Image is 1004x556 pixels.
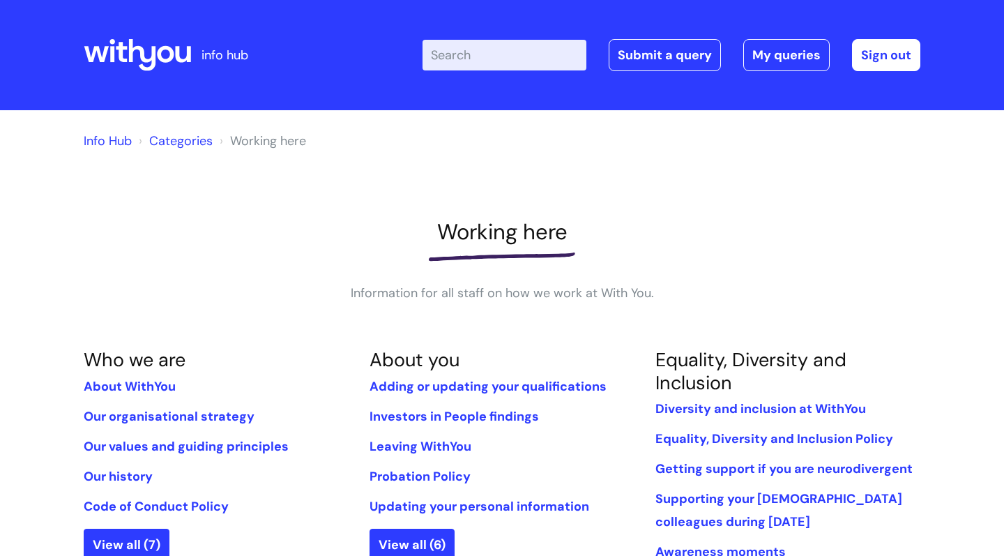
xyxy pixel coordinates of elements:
a: Adding or updating your qualifications [370,378,607,395]
div: | - [423,39,920,71]
a: Submit a query [609,39,721,71]
a: Getting support if you are neurodivergent [655,460,913,477]
h1: Working here [84,219,920,245]
a: Equality, Diversity and Inclusion [655,347,846,394]
a: Probation Policy [370,468,471,485]
a: Our history [84,468,153,485]
a: Updating your personal information [370,498,589,515]
p: info hub [201,44,248,66]
p: Information for all staff on how we work at With You. [293,282,711,304]
a: Supporting your [DEMOGRAPHIC_DATA] colleagues during [DATE] [655,490,902,529]
a: Code of Conduct Policy [84,498,229,515]
a: My queries [743,39,830,71]
a: Leaving WithYou [370,438,471,455]
li: Solution home [135,130,213,152]
a: Our values and guiding principles [84,438,289,455]
a: Equality, Diversity and Inclusion Policy [655,430,893,447]
a: Sign out [852,39,920,71]
a: Info Hub [84,133,132,149]
a: Who we are [84,347,185,372]
a: Our organisational strategy [84,408,254,425]
a: Categories [149,133,213,149]
li: Working here [216,130,306,152]
a: About WithYou [84,378,176,395]
a: Investors in People findings [370,408,539,425]
a: About you [370,347,459,372]
input: Search [423,40,586,70]
a: Diversity and inclusion at WithYou [655,400,866,417]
